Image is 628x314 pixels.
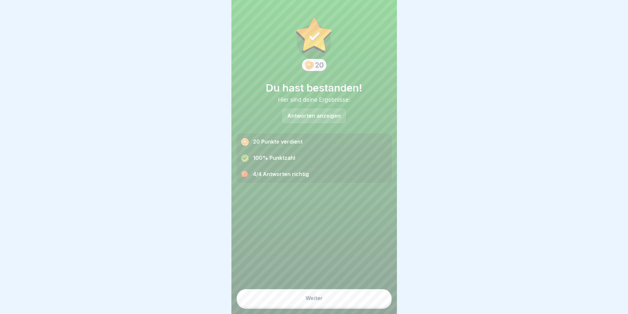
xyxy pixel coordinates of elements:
[237,82,392,94] h1: Du hast bestanden!
[306,295,323,301] div: Weiter
[237,96,392,103] div: Hier sind deine Ergebnisse:
[237,166,391,182] div: 4/4 Antworten richtig
[315,61,324,69] div: 20
[237,150,391,166] div: 100% Punktzahl
[237,134,391,150] div: 20 Punkte verdient
[237,289,392,307] button: Weiter
[287,113,341,119] p: Antworten anzeigen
